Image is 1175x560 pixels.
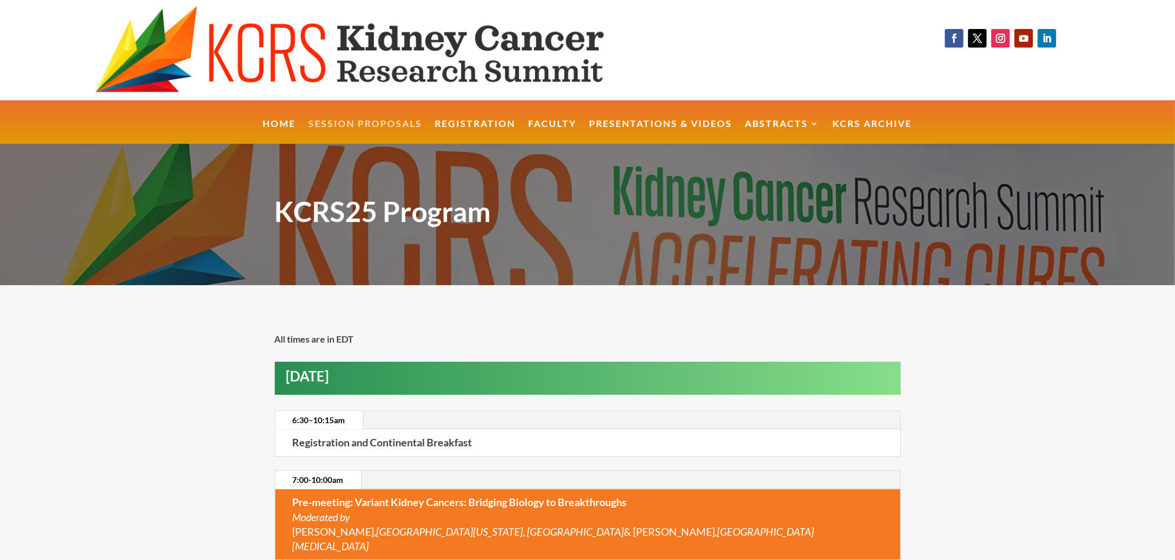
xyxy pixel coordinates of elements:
[263,119,296,144] a: Home
[95,6,667,94] img: KCRS generic logo wide
[745,119,820,144] a: Abstracts
[1038,29,1056,48] a: Follow on LinkedIn
[833,119,912,144] a: KCRS Archive
[377,525,624,538] em: [GEOGRAPHIC_DATA][US_STATE], [GEOGRAPHIC_DATA]
[945,29,963,48] a: Follow on Facebook
[275,332,901,346] p: All times are in EDT
[529,119,577,144] a: Faculty
[590,119,733,144] a: Presentations & Videos
[968,29,987,48] a: Follow on X
[309,119,423,144] a: Session Proposals
[275,191,901,238] h1: KCRS25 Program
[293,495,883,554] p: [PERSON_NAME], & [PERSON_NAME],
[991,29,1010,48] a: Follow on Instagram
[1014,29,1033,48] a: Follow on Youtube
[435,119,516,144] a: Registration
[286,369,901,389] h2: [DATE]
[293,436,472,449] strong: Registration and Continental Breakfast
[293,496,627,508] strong: Pre-meeting: Variant Kidney Cancers: Bridging Biology to Breakthroughs
[293,511,351,523] em: Moderated by
[275,471,361,489] a: 7:00-10:00am
[275,411,363,430] a: 6:30–10:15am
